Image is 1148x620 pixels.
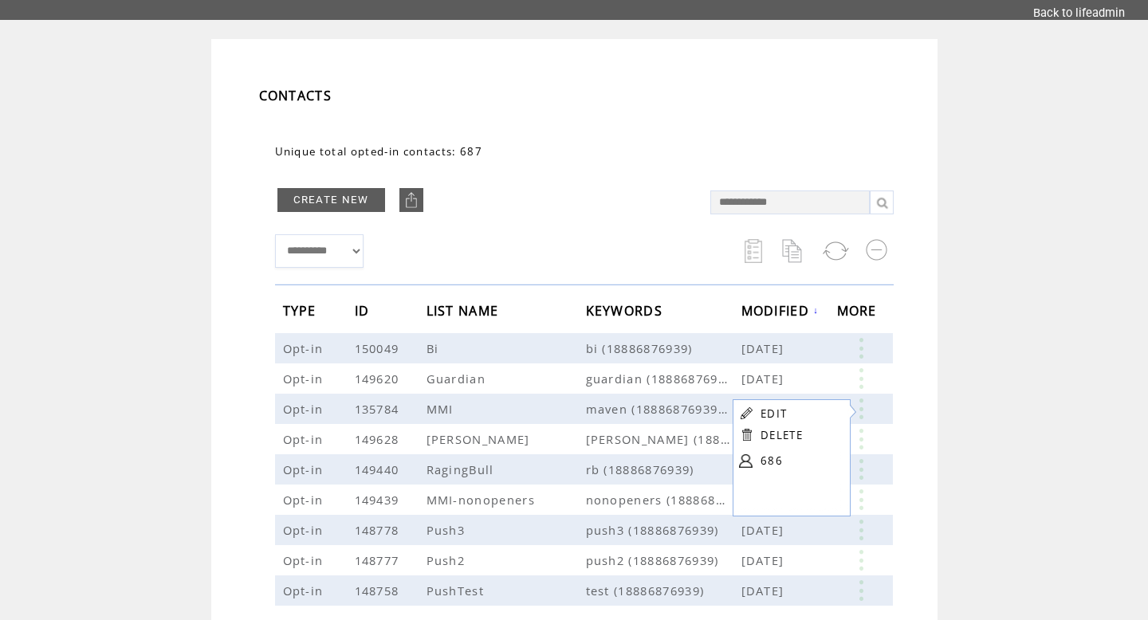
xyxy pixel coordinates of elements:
span: Opt-in [283,492,328,508]
span: [DATE] [741,552,788,568]
img: upload.png [403,192,419,208]
a: EDIT [761,406,787,421]
span: 148777 [355,552,403,568]
span: Push2 [427,552,470,568]
span: guardian (18886876939) [586,371,741,387]
a: KEYWORDS [586,305,667,315]
span: maven (18886876939),maven (TollFree) [586,401,741,417]
span: MMI-nonopeners [427,492,540,508]
span: bi (18886876939) [586,340,741,356]
span: MMI [427,401,458,417]
span: LIST NAME [427,298,503,328]
span: Opt-in [283,340,328,356]
span: nonopeners (18886876939) [586,492,741,508]
span: Guardian [427,371,490,387]
span: TYPE [283,298,320,328]
a: 686 [761,449,840,473]
span: Opt-in [283,431,328,447]
span: Opt-in [283,583,328,598]
span: [DATE] [741,340,788,356]
span: ID [355,298,374,328]
span: RagingBull [427,461,498,477]
span: push3 (18886876939) [586,522,741,538]
span: MORE [837,298,881,328]
a: MODIFIED↓ [741,305,820,315]
span: 149620 [355,371,403,387]
a: ID [355,305,374,315]
span: 135784 [355,401,403,417]
span: Bi [427,340,443,356]
span: Unique total opted-in contacts: 687 [275,144,483,159]
span: meza (18886876939) [586,431,741,447]
span: Opt-in [283,522,328,538]
span: rb (18886876939) [586,461,741,477]
span: push2 (18886876939) [586,552,741,568]
span: [DATE] [741,371,788,387]
span: 148758 [355,583,403,598]
span: 148778 [355,522,403,538]
span: Opt-in [283,552,328,568]
a: LIST NAME [427,305,503,315]
span: Opt-in [283,401,328,417]
a: Back to lifeadmin [1033,6,1125,20]
span: 149439 [355,492,403,508]
span: test (18886876939) [586,583,741,598]
a: DELETE [761,428,803,442]
span: PushTest [427,583,489,598]
span: Push3 [427,522,470,538]
span: 149440 [355,461,403,477]
span: MODIFIED [741,298,814,328]
span: Opt-in [283,461,328,477]
span: 150049 [355,340,403,356]
a: CREATE NEW [277,188,385,212]
span: Opt-in [283,371,328,387]
a: TYPE [283,305,320,315]
span: [PERSON_NAME] [427,431,534,447]
span: CONTACTS [259,87,332,104]
span: 149628 [355,431,403,447]
span: [DATE] [741,583,788,598]
span: KEYWORDS [586,298,667,328]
